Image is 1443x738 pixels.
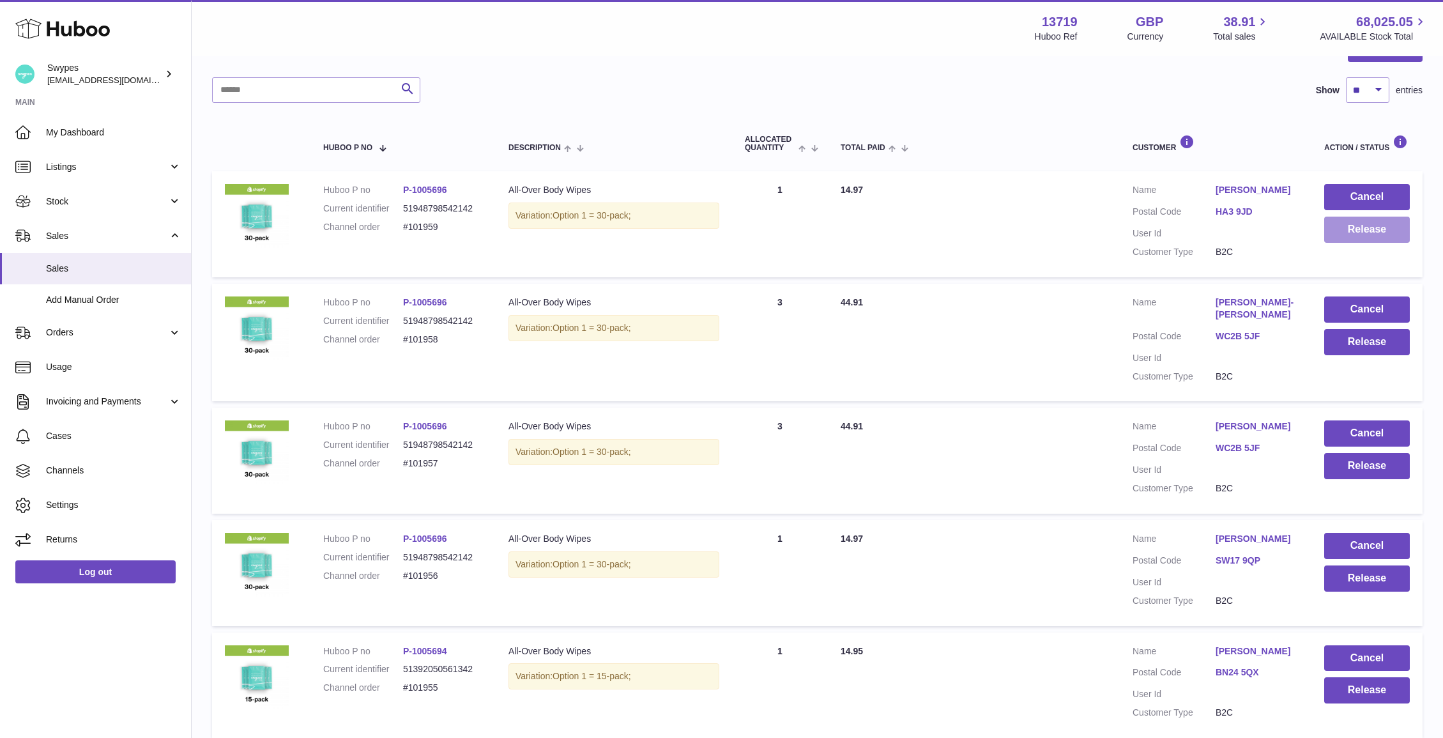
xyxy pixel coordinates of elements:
span: Sales [46,263,181,275]
span: Total sales [1213,31,1270,43]
dt: Huboo P no [323,420,403,433]
button: Cancel [1324,184,1410,210]
strong: 13719 [1042,13,1078,31]
div: All-Over Body Wipes [508,533,719,545]
div: Variation: [508,203,719,229]
span: 14.97 [841,185,863,195]
td: 3 [732,408,828,514]
dt: Name [1133,184,1216,199]
dt: Postal Code [1133,555,1216,570]
span: Option 1 = 30-pack; [553,210,631,220]
dt: Huboo P no [323,533,403,545]
img: 137191726829084.png [225,296,289,360]
div: Variation: [508,315,719,341]
dt: Huboo P no [323,184,403,196]
label: Show [1316,84,1340,96]
span: ALLOCATED Quantity [745,135,795,152]
dt: Postal Code [1133,442,1216,457]
a: WC2B 5JF [1216,330,1299,342]
span: Option 1 = 30-pack; [553,323,631,333]
div: Customer [1133,135,1299,152]
span: [EMAIL_ADDRESS][DOMAIN_NAME] [47,75,188,85]
dt: Postal Code [1133,206,1216,221]
dd: #101957 [403,457,483,470]
a: [PERSON_NAME] [1216,533,1299,545]
td: 1 [732,520,828,626]
a: [PERSON_NAME] [1216,184,1299,196]
dt: Current identifier [323,439,403,451]
span: Returns [46,534,181,546]
dd: B2C [1216,595,1299,607]
dd: B2C [1216,246,1299,258]
a: [PERSON_NAME] [1216,420,1299,433]
span: My Dashboard [46,127,181,139]
img: 137191726829084.png [225,533,289,597]
a: HA3 9JD [1216,206,1299,218]
a: P-1005696 [403,297,447,307]
span: Listings [46,161,168,173]
dd: 51948798542142 [403,551,483,564]
dd: 51392050561342 [403,663,483,675]
a: Log out [15,560,176,583]
span: 44.91 [841,297,863,307]
span: Huboo P no [323,144,372,152]
td: 3 [732,284,828,401]
a: SW17 9QP [1216,555,1299,567]
span: Option 1 = 30-pack; [553,559,631,569]
img: 137191726829084.png [225,184,289,248]
dd: B2C [1216,707,1299,719]
div: Variation: [508,663,719,689]
span: Invoicing and Payments [46,396,168,408]
dt: User Id [1133,464,1216,476]
dt: Name [1133,533,1216,548]
span: 44.91 [841,421,863,431]
dt: Postal Code [1133,330,1216,346]
img: hello@swypes.co.uk [15,65,34,84]
dt: User Id [1133,352,1216,364]
span: 38.91 [1223,13,1255,31]
button: Release [1324,565,1410,592]
strong: GBP [1136,13,1163,31]
div: Currency [1127,31,1164,43]
dd: B2C [1216,482,1299,495]
td: 1 [732,171,828,277]
button: Release [1324,677,1410,703]
dd: #101958 [403,334,483,346]
span: AVAILABLE Stock Total [1320,31,1428,43]
button: Cancel [1324,420,1410,447]
dt: Huboo P no [323,296,403,309]
span: Description [508,144,561,152]
dt: Channel order [323,457,403,470]
dd: B2C [1216,371,1299,383]
button: Cancel [1324,645,1410,672]
div: Action / Status [1324,135,1410,152]
dd: 51948798542142 [403,203,483,215]
dt: Customer Type [1133,482,1216,495]
dt: Current identifier [323,315,403,327]
img: 137191726829084.png [225,420,289,484]
span: Settings [46,499,181,511]
a: [PERSON_NAME] [1216,645,1299,657]
span: 14.97 [841,534,863,544]
div: Swypes [47,62,162,86]
a: 68,025.05 AVAILABLE Stock Total [1320,13,1428,43]
dd: 51948798542142 [403,439,483,451]
span: 68,025.05 [1356,13,1413,31]
a: P-1005696 [403,185,447,195]
div: Variation: [508,551,719,578]
span: Channels [46,465,181,477]
dt: Channel order [323,570,403,582]
dd: #101956 [403,570,483,582]
span: Total paid [841,144,885,152]
span: Option 1 = 30-pack; [553,447,631,457]
div: All-Over Body Wipes [508,420,719,433]
dt: Channel order [323,682,403,694]
dt: Huboo P no [323,645,403,657]
a: [PERSON_NAME]-[PERSON_NAME] [1216,296,1299,321]
img: 137191726829119.png [225,645,289,709]
span: Stock [46,196,168,208]
span: Option 1 = 15-pack; [553,671,631,681]
button: Release [1324,453,1410,479]
dd: #101959 [403,221,483,233]
dt: Postal Code [1133,666,1216,682]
